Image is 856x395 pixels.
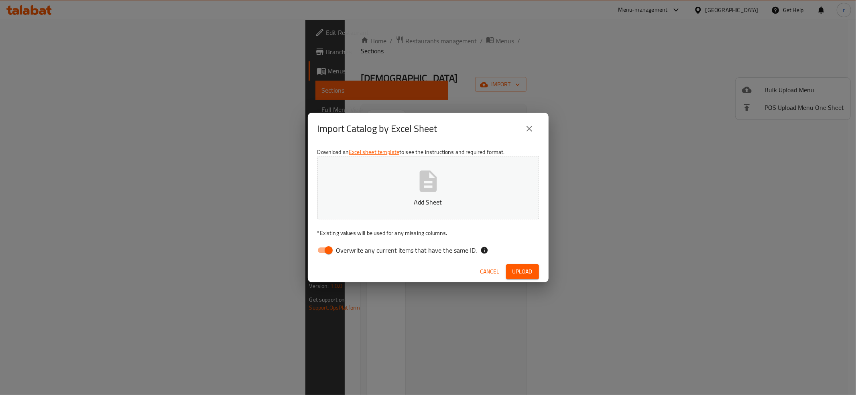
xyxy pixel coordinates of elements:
button: Cancel [477,264,503,279]
p: Add Sheet [330,197,527,207]
span: Overwrite any current items that have the same ID. [336,245,477,255]
span: Cancel [480,267,500,277]
button: Add Sheet [317,156,539,219]
a: Excel sheet template [349,147,399,157]
span: Upload [512,267,533,277]
button: Upload [506,264,539,279]
h2: Import Catalog by Excel Sheet [317,122,437,135]
div: Download an to see the instructions and required format. [308,145,549,261]
svg: If the overwrite option isn't selected, then the items that match an existing ID will be ignored ... [480,246,488,254]
button: close [520,119,539,138]
p: Existing values will be used for any missing columns. [317,229,539,237]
